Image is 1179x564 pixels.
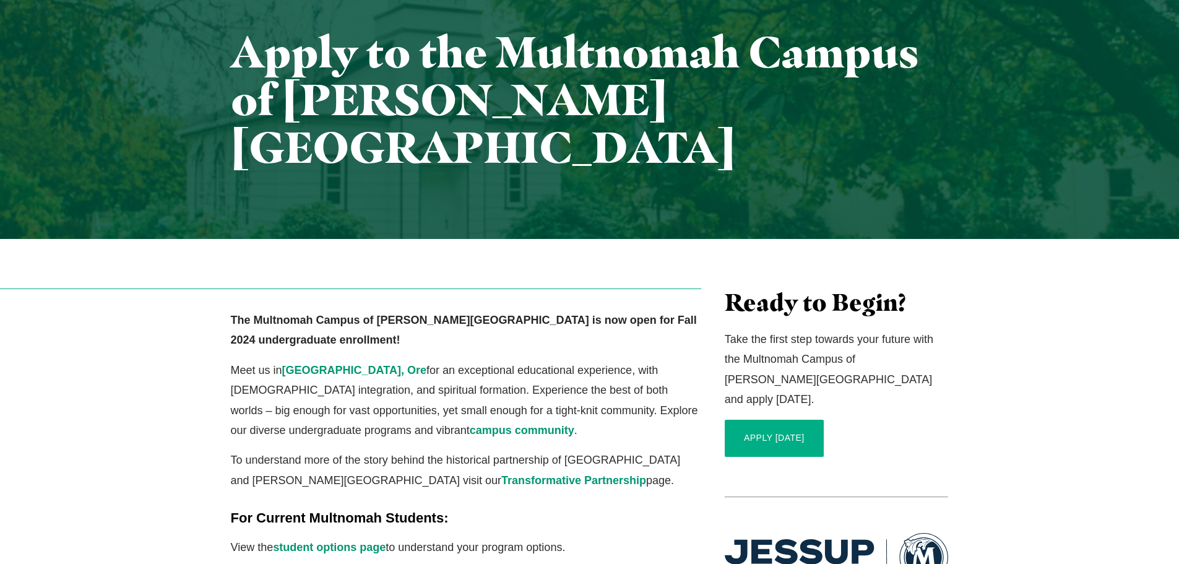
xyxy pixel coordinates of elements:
[725,420,824,457] a: APPLY [DATE]
[231,28,949,171] h1: Apply to the Multnomah Campus of [PERSON_NAME][GEOGRAPHIC_DATA]
[231,509,702,527] h5: For Current Multnomah Students:
[231,314,697,346] strong: The Multnomah Campus of [PERSON_NAME][GEOGRAPHIC_DATA] is now open for Fall 2024 undergraduate en...
[231,360,702,441] p: Meet us in for an exceptional educational experience, with [DEMOGRAPHIC_DATA] integration, and sp...
[282,364,426,376] a: [GEOGRAPHIC_DATA], Ore
[501,474,646,487] a: Transformative Partnership
[231,450,702,490] p: To understand more of the story behind the historical partnership of [GEOGRAPHIC_DATA] and [PERSO...
[725,289,949,317] h3: Ready to Begin?
[725,329,949,410] p: Take the first step towards your future with the Multnomah Campus of [PERSON_NAME][GEOGRAPHIC_DAT...
[231,537,702,557] p: View the to understand your program options.
[273,541,386,553] a: student options page
[470,424,574,436] a: campus community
